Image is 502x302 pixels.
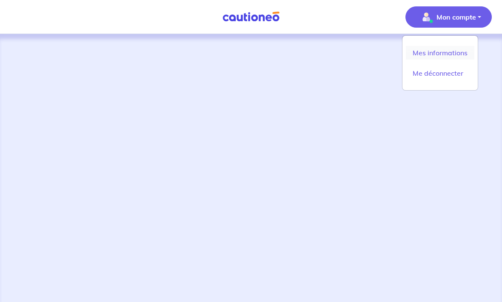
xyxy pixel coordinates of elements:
[419,10,433,24] img: illu_account_valid_menu.svg
[219,11,283,22] img: Cautioneo
[406,66,474,80] a: Me déconnecter
[402,35,478,91] div: illu_account_valid_menu.svgMon compte
[406,46,474,60] a: Mes informations
[436,12,476,22] p: Mon compte
[405,6,492,28] button: illu_account_valid_menu.svgMon compte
